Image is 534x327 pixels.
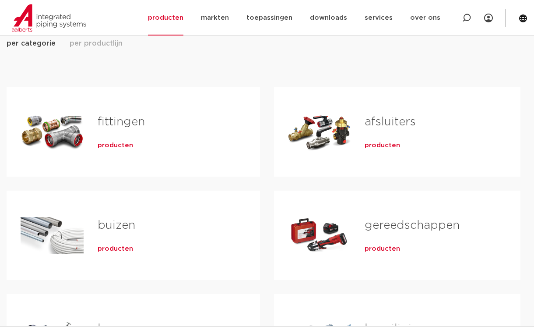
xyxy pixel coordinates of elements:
span: per productlijn [70,38,123,49]
a: gereedschappen [365,220,460,231]
a: afsluiters [365,116,416,128]
a: producten [365,141,400,150]
a: fittingen [98,116,145,128]
a: buizen [98,220,135,231]
span: per categorie [7,38,56,49]
a: producten [98,245,133,253]
a: producten [365,245,400,253]
a: producten [98,141,133,150]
